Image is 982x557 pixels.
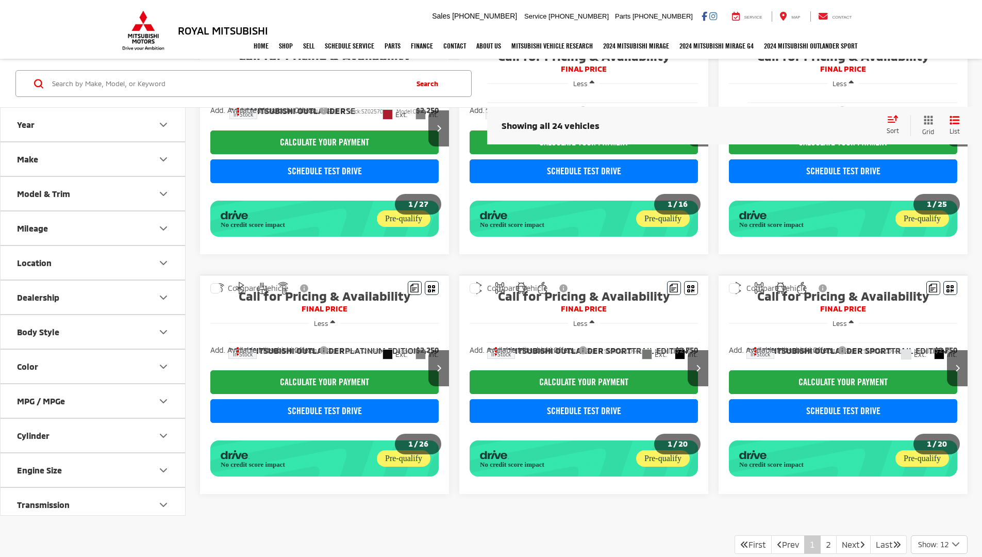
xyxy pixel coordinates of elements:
[296,277,313,299] button: View Disclaimer
[1,212,186,245] button: MileageMileage
[120,10,167,51] img: Mitsubishi
[229,102,247,120] button: Actions
[938,439,947,448] span: 20
[754,347,756,355] span: dropdown dots
[772,11,808,22] a: Map
[502,120,600,130] span: Showing all 24 vehicles
[17,466,62,476] div: Engine Size
[672,201,678,208] span: /
[881,115,910,136] button: Select sort value
[17,155,38,165] div: Make
[487,342,505,360] button: Actions
[870,535,907,554] a: LastLast Page
[931,440,938,448] span: /
[1,316,186,349] button: Body StyleBody Style
[1,350,186,384] button: ColorColor
[820,535,837,554] a: 2
[709,12,717,20] a: Instagram: Click to visit our Instagram page
[678,199,688,208] span: 16
[408,439,413,448] span: 1
[1,247,186,280] button: LocationLocation
[918,539,948,550] span: Show: 12
[887,126,899,134] span: Sort
[506,33,598,59] a: Mitsubishi Vehicle Research
[910,115,942,136] button: Grid View
[927,199,931,208] span: 1
[927,439,931,448] span: 1
[771,535,805,554] a: Previous PagePrev
[688,350,708,386] button: Next image
[740,540,748,548] i: First Page
[672,440,678,448] span: /
[471,33,506,59] a: About Us
[950,127,960,136] span: List
[157,188,170,200] div: Model & Trim
[419,199,428,208] span: 27
[157,361,170,373] div: Color
[274,33,298,59] a: Shop
[470,283,547,293] label: Compare Vehicle
[157,326,170,338] div: Body Style
[157,153,170,166] div: Make
[674,33,759,59] a: 2024 Mitsubishi Mirage G4
[555,277,573,299] button: View Disclaimer
[408,199,413,208] span: 1
[17,189,70,199] div: Model & Trim
[942,115,968,136] button: List View
[747,102,765,120] button: Actions
[735,535,772,554] a: First PageFirst
[810,11,860,22] a: Contact
[17,120,35,130] div: Year
[452,12,517,20] span: [PHONE_NUMBER]
[438,33,471,59] a: Contact
[157,222,170,235] div: Mileage
[413,440,419,448] span: /
[1,385,186,418] button: MPG / MPGeMPG / MPGe
[702,12,707,20] a: Facebook: Click to visit our Facebook page
[298,33,320,59] a: Sell
[51,71,407,96] input: Search by Make, Model, or Keyword
[633,12,693,20] span: [PHONE_NUMBER]
[668,199,672,208] span: 1
[157,430,170,442] div: Cylinder
[832,15,852,20] span: Contact
[17,500,70,510] div: Transmission
[17,224,48,234] div: Mileage
[548,12,609,20] span: [PHONE_NUMBER]
[947,350,968,386] button: Next image
[911,535,968,554] button: Select number of vehicles per page
[860,540,865,548] i: Next Page
[17,397,65,406] div: MPG / MPGe
[729,283,807,293] label: Compare Vehicle
[524,12,546,20] span: Service
[598,33,674,59] a: 2024 Mitsubishi Mirage
[938,199,947,208] span: 25
[413,201,419,208] span: /
[744,15,762,20] span: Service
[615,12,630,20] span: Parts
[724,11,770,22] a: Service
[157,395,170,407] div: MPG / MPGe
[157,291,170,304] div: Dealership
[228,342,246,360] button: Actions
[157,464,170,477] div: Engine Size
[17,431,49,441] div: Cylinder
[428,350,449,386] button: Next image
[678,439,688,448] span: 20
[836,535,871,554] a: NextNext Page
[668,439,672,448] span: 1
[407,71,454,96] button: Search
[17,293,59,303] div: Dealership
[178,25,268,36] h3: Royal Mitsubishi
[248,33,274,59] a: Home
[17,327,59,337] div: Body Style
[237,347,239,355] span: dropdown dots
[495,347,497,355] span: dropdown dots
[922,127,934,136] span: Grid
[893,540,901,548] i: Last Page
[814,277,832,299] button: View Disclaimer
[1,454,186,487] button: Engine SizeEngine Size
[237,107,239,115] span: dropdown dots
[432,12,450,20] span: Sales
